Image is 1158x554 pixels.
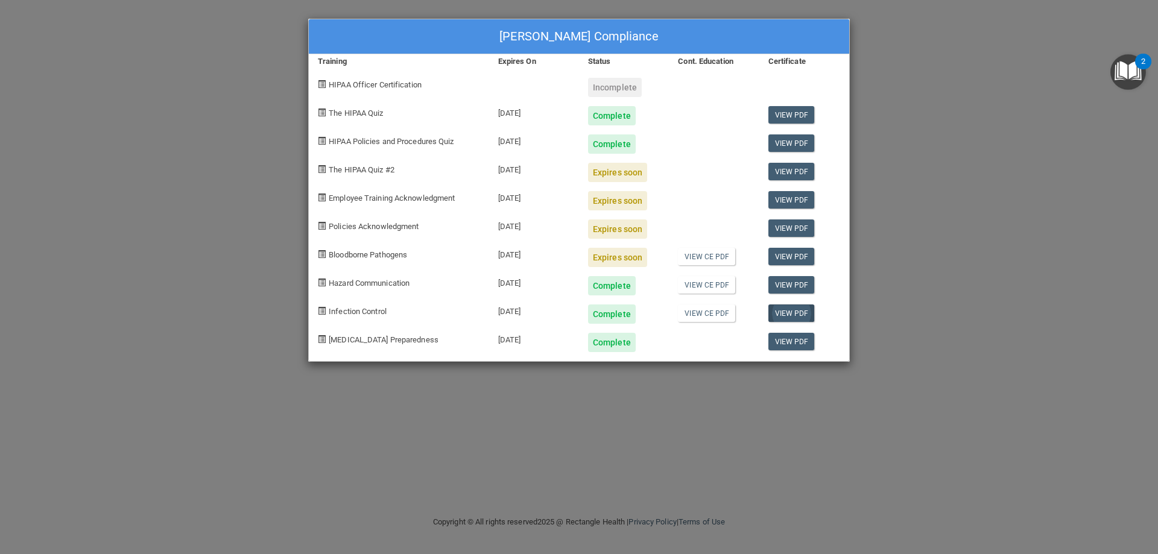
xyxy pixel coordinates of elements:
span: [MEDICAL_DATA] Preparedness [329,335,438,344]
div: [DATE] [489,125,579,154]
div: [PERSON_NAME] Compliance [309,19,849,54]
a: View PDF [768,134,815,152]
div: Complete [588,276,636,295]
a: View PDF [768,304,815,322]
div: Expires soon [588,191,647,210]
div: [DATE] [489,267,579,295]
span: Hazard Communication [329,279,410,288]
div: [DATE] [489,324,579,352]
div: Incomplete [588,78,642,97]
div: 2 [1141,61,1145,77]
div: Certificate [759,54,849,69]
div: Complete [588,134,636,154]
div: Expires On [489,54,579,69]
a: View PDF [768,248,815,265]
div: [DATE] [489,182,579,210]
span: Policies Acknowledgment [329,222,419,231]
div: Cont. Education [669,54,759,69]
a: View PDF [768,333,815,350]
div: Complete [588,333,636,352]
a: View PDF [768,276,815,294]
span: The HIPAA Quiz [329,109,383,118]
div: Expires soon [588,219,647,239]
div: Status [579,54,669,69]
div: Training [309,54,489,69]
div: Expires soon [588,163,647,182]
div: [DATE] [489,154,579,182]
span: HIPAA Policies and Procedures Quiz [329,137,454,146]
span: Bloodborne Pathogens [329,250,407,259]
div: Complete [588,106,636,125]
div: [DATE] [489,97,579,125]
iframe: Drift Widget Chat Controller [949,468,1144,517]
div: [DATE] [489,239,579,267]
a: View CE PDF [678,276,735,294]
a: View CE PDF [678,304,735,322]
span: Employee Training Acknowledgment [329,194,455,203]
a: View PDF [768,106,815,124]
a: View CE PDF [678,248,735,265]
div: [DATE] [489,295,579,324]
a: View PDF [768,191,815,209]
div: Complete [588,304,636,324]
a: View PDF [768,163,815,180]
span: The HIPAA Quiz #2 [329,165,394,174]
button: Open Resource Center, 2 new notifications [1110,54,1146,90]
span: Infection Control [329,307,387,316]
span: HIPAA Officer Certification [329,80,422,89]
a: View PDF [768,219,815,237]
div: Expires soon [588,248,647,267]
div: [DATE] [489,210,579,239]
